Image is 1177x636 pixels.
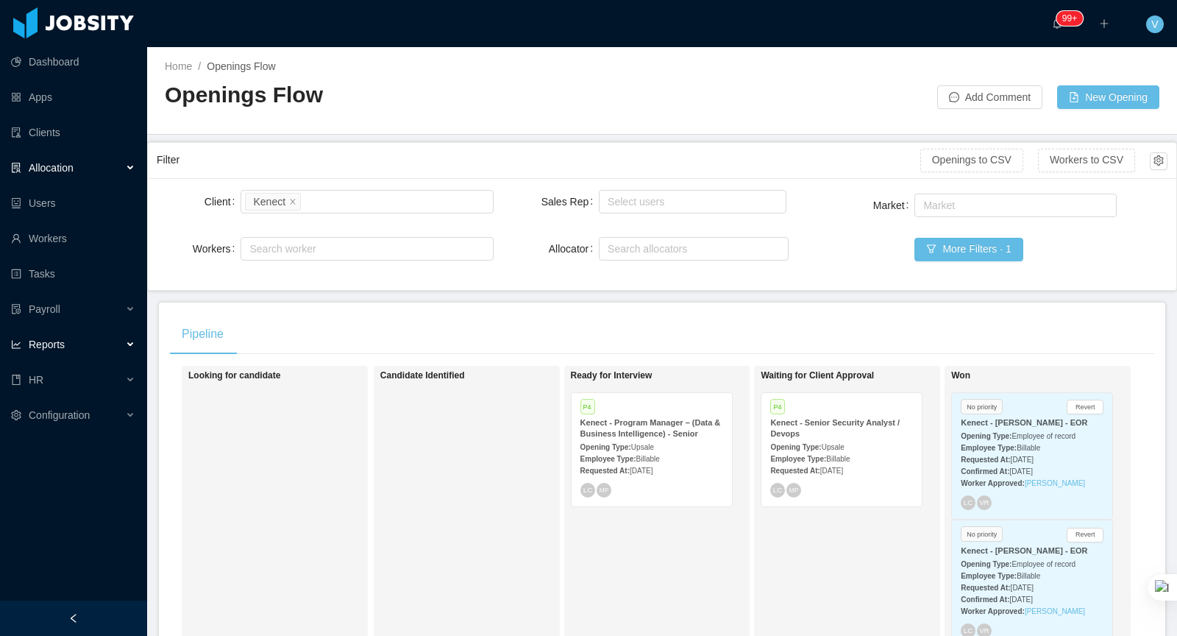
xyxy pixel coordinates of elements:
[773,486,783,494] span: LC
[961,479,1025,487] strong: Worker Approved:
[549,243,599,255] label: Allocator
[603,193,611,211] input: Sales Rep
[770,418,900,438] strong: Kenect - Senior Security Analyst / Devops
[599,487,608,493] span: MP
[165,80,662,110] h2: Openings Flow
[826,455,850,463] span: Billable
[580,399,595,414] span: P4
[920,149,1023,172] button: Openings to CSV
[11,224,135,253] a: icon: userWorkers
[29,303,60,315] span: Payroll
[11,375,21,385] i: icon: book
[608,241,773,256] div: Search allocators
[820,467,843,475] span: [DATE]
[29,339,65,350] span: Reports
[165,60,192,72] a: Home
[1150,152,1167,170] button: icon: setting
[951,370,1157,381] h1: Won
[11,188,135,218] a: icon: robotUsers
[961,584,1010,592] strong: Requested At:
[11,304,21,314] i: icon: file-protect
[1025,607,1085,615] a: [PERSON_NAME]
[961,418,1087,427] strong: Kenect - [PERSON_NAME] - EOR
[761,370,967,381] h1: Waiting for Client Approval
[11,163,21,173] i: icon: solution
[1017,572,1040,580] span: Billable
[205,196,241,208] label: Client
[11,47,135,77] a: icon: pie-chartDashboard
[636,455,660,463] span: Billable
[961,399,1003,414] span: No priority
[961,596,1009,604] strong: Confirmed At:
[583,486,592,494] span: LC
[631,443,654,451] span: Upsale
[11,259,135,289] a: icon: profileTasks
[1099,18,1109,29] i: icon: plus
[1052,18,1062,29] i: icon: bell
[608,194,771,209] div: Select users
[1067,528,1103,543] button: Revert
[304,193,312,211] input: Client
[964,499,973,507] span: LC
[961,560,1011,568] strong: Opening Type:
[961,456,1010,464] strong: Requested At:
[770,455,826,463] strong: Employee Type:
[11,82,135,112] a: icon: appstoreApps
[603,240,611,258] input: Allocator
[245,240,253,258] input: Workers
[770,467,819,475] strong: Requested At:
[580,443,631,451] strong: Opening Type:
[193,243,241,255] label: Workers
[822,443,844,451] span: Upsale
[571,370,777,381] h1: Ready for Interview
[1151,15,1158,33] span: V
[964,627,973,635] span: LC
[289,197,296,206] i: icon: close
[580,467,630,475] strong: Requested At:
[29,409,90,421] span: Configuration
[961,546,1087,555] strong: Kenect - [PERSON_NAME] - EOR
[11,118,135,147] a: icon: auditClients
[961,607,1025,615] strong: Worker Approved:
[873,199,915,211] label: Market
[170,314,235,355] div: Pipeline
[1011,456,1034,464] span: [DATE]
[1056,11,1083,26] sup: 912
[541,196,599,208] label: Sales Rep
[937,85,1042,109] button: icon: messageAdd Comment
[630,467,652,475] span: [DATE]
[249,241,471,256] div: Search worker
[770,443,821,451] strong: Opening Type:
[1011,432,1075,440] span: Employee of record
[580,455,636,463] strong: Employee Type:
[961,467,1009,476] strong: Confirmed At:
[1025,479,1085,487] a: [PERSON_NAME]
[580,418,721,438] strong: Kenect - Program Manager – (Data & Business Intelligence) - Senior
[11,339,21,350] i: icon: line-chart
[188,370,394,381] h1: Looking for candidate
[770,399,785,414] span: P4
[1011,584,1034,592] span: [DATE]
[1067,400,1103,414] button: Revert
[198,60,201,72] span: /
[1017,444,1040,452] span: Billable
[29,162,74,174] span: Allocation
[961,432,1011,440] strong: Opening Type:
[980,499,989,506] span: VR
[961,526,1003,542] span: No priority
[245,193,301,211] li: Kenect
[380,370,586,381] h1: Candidate Identified
[919,197,927,214] input: Market
[1057,85,1159,109] button: icon: file-addNew Opening
[961,444,1017,452] strong: Employee Type:
[29,374,43,386] span: HR
[157,146,920,174] div: Filter
[11,410,21,420] i: icon: setting
[1009,596,1032,604] span: [DATE]
[1009,467,1032,476] span: [DATE]
[980,627,989,635] span: VR
[253,194,285,210] div: Kenect
[1011,560,1075,568] span: Employee of record
[789,487,798,493] span: MP
[207,60,275,72] span: Openings Flow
